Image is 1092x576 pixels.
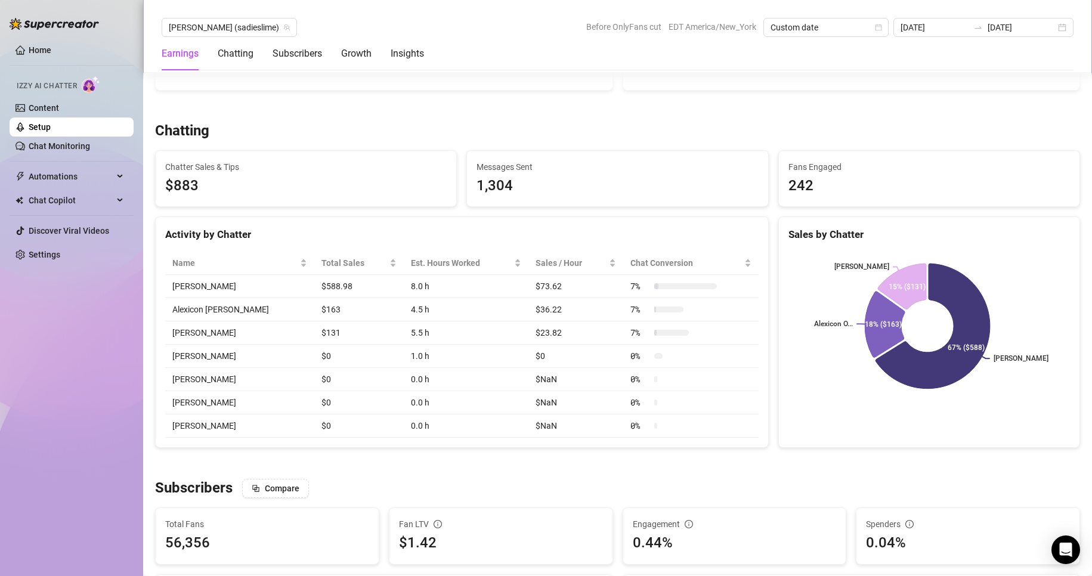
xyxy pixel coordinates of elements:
[314,414,404,438] td: $0
[29,226,109,236] a: Discover Viral Videos
[1051,535,1080,564] div: Open Intercom Messenger
[399,532,603,555] div: $1.42
[283,24,290,31] span: team
[29,141,90,151] a: Chat Monitoring
[434,520,442,528] span: info-circle
[29,103,59,113] a: Content
[905,520,914,528] span: info-circle
[685,520,693,528] span: info-circle
[814,320,853,329] text: Alexicon O...
[314,252,404,275] th: Total Sales
[973,23,983,32] span: to
[314,345,404,368] td: $0
[788,227,1070,243] div: Sales by Chatter
[314,368,404,391] td: $0
[165,227,759,243] div: Activity by Chatter
[16,196,23,205] img: Chat Copilot
[788,160,1070,174] span: Fans Engaged
[165,175,447,197] span: $883
[528,275,623,298] td: $73.62
[404,321,528,345] td: 5.5 h
[165,391,314,414] td: [PERSON_NAME]
[29,122,51,132] a: Setup
[314,391,404,414] td: $0
[165,298,314,321] td: Alexicon [PERSON_NAME]
[16,172,25,181] span: thunderbolt
[630,419,649,432] span: 0 %
[404,298,528,321] td: 4.5 h
[17,80,77,92] span: Izzy AI Chatter
[528,391,623,414] td: $NaN
[866,518,1070,531] div: Spenders
[404,391,528,414] td: 0.0 h
[528,321,623,345] td: $23.82
[29,45,51,55] a: Home
[633,532,837,555] div: 0.44%
[165,532,210,555] div: 56,356
[528,298,623,321] td: $36.22
[165,321,314,345] td: [PERSON_NAME]
[165,518,369,531] span: Total Fans
[404,345,528,368] td: 1.0 h
[973,23,983,32] span: swap-right
[404,275,528,298] td: 8.0 h
[477,175,758,197] div: 1,304
[404,414,528,438] td: 0.0 h
[771,18,881,36] span: Custom date
[630,326,649,339] span: 7 %
[630,396,649,409] span: 0 %
[866,532,1070,555] div: 0.04%
[29,167,113,186] span: Automations
[988,21,1056,34] input: End date
[630,373,649,386] span: 0 %
[165,275,314,298] td: [PERSON_NAME]
[29,191,113,210] span: Chat Copilot
[788,175,1070,197] div: 242
[155,479,233,498] h3: Subscribers
[623,252,759,275] th: Chat Conversion
[165,368,314,391] td: [PERSON_NAME]
[528,368,623,391] td: $NaN
[630,256,742,270] span: Chat Conversion
[321,256,387,270] span: Total Sales
[633,518,837,531] div: Engagement
[536,256,606,270] span: Sales / Hour
[341,47,372,61] div: Growth
[630,280,649,293] span: 7 %
[528,252,623,275] th: Sales / Hour
[586,18,661,36] span: Before OnlyFans cut
[875,24,882,31] span: calendar
[411,256,512,270] div: Est. Hours Worked
[165,414,314,438] td: [PERSON_NAME]
[901,21,969,34] input: Start date
[169,18,290,36] span: Sadie (sadieslime)
[273,47,322,61] div: Subscribers
[528,414,623,438] td: $NaN
[155,122,209,141] h3: Chatting
[162,47,199,61] div: Earnings
[477,160,758,174] span: Messages Sent
[314,298,404,321] td: $163
[314,321,404,345] td: $131
[404,368,528,391] td: 0.0 h
[834,263,889,271] text: [PERSON_NAME]
[528,345,623,368] td: $0
[265,484,299,493] span: Compare
[10,18,99,30] img: logo-BBDzfeDw.svg
[218,47,253,61] div: Chatting
[994,355,1048,363] text: [PERSON_NAME]
[669,18,756,36] span: EDT America/New_York
[82,76,100,93] img: AI Chatter
[252,484,260,493] span: block
[399,518,603,531] div: Fan LTV
[391,47,424,61] div: Insights
[165,345,314,368] td: [PERSON_NAME]
[630,349,649,363] span: 0 %
[314,275,404,298] td: $588.98
[630,303,649,316] span: 7 %
[172,256,298,270] span: Name
[242,479,309,498] button: Compare
[29,250,60,259] a: Settings
[165,252,314,275] th: Name
[165,160,447,174] span: Chatter Sales & Tips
